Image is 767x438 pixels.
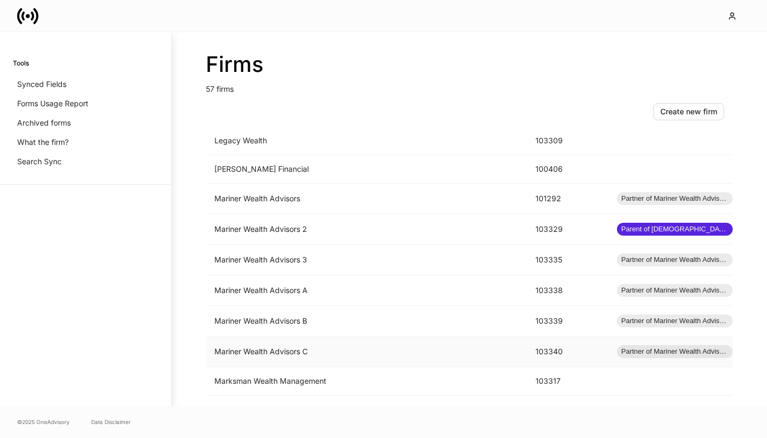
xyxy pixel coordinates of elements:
span: Partner of Mariner Wealth Advisors 2 [617,254,733,265]
td: 103309 [527,127,608,155]
td: Marksman Wealth Management [206,367,527,396]
span: Partner of Mariner Wealth Advisors 2 [617,346,733,357]
p: 57 firms [206,77,733,94]
a: Archived forms [13,113,158,133]
p: What the firm? [17,137,69,148]
td: Mariner Wealth Advisors B [206,306,527,337]
div: Create new firm [660,106,717,117]
p: Search Sync [17,156,62,167]
td: 103340 [527,337,608,367]
span: Parent of [DEMOGRAPHIC_DATA] firms [617,224,733,235]
td: Mariner Wealth Advisors 2 [206,214,527,245]
td: [PERSON_NAME] Financial [206,155,527,184]
h2: Firms [206,52,733,77]
h6: Tools [13,58,29,68]
td: Legacy Wealth [206,127,527,155]
td: 103339 [527,306,608,337]
p: Forms Usage Report [17,98,88,109]
td: 103335 [527,245,608,275]
td: 103338 [527,275,608,306]
td: Mariner Wealth Advisors C [206,337,527,367]
a: Forms Usage Report [13,94,158,113]
td: 103333 [527,396,608,424]
td: 101292 [527,184,608,214]
a: What the firm? [13,133,158,152]
span: Partner of Mariner Wealth Advisors 2 [617,285,733,296]
td: Mariner Wealth Advisors 3 [206,245,527,275]
a: Data Disclaimer [91,418,131,426]
td: Measured [206,396,527,424]
button: Create new firm [653,103,724,120]
span: Partner of Mariner Wealth Advisors 2 [617,193,733,204]
td: 100406 [527,155,608,184]
a: Search Sync [13,152,158,171]
td: Mariner Wealth Advisors A [206,275,527,306]
p: Synced Fields [17,79,66,90]
span: Partner of Mariner Wealth Advisors 2 [617,316,733,326]
td: 103317 [527,367,608,396]
td: Mariner Wealth Advisors [206,184,527,214]
a: Synced Fields [13,75,158,94]
span: © 2025 OneAdvisory [17,418,70,426]
td: 103329 [527,214,608,245]
p: Archived forms [17,118,71,128]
